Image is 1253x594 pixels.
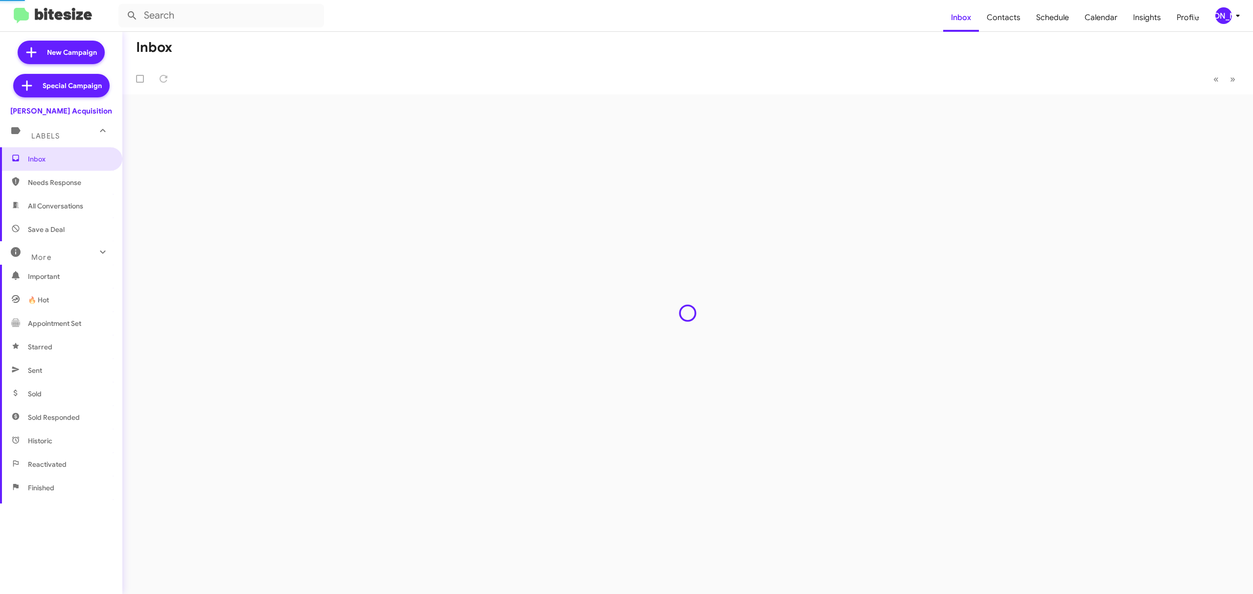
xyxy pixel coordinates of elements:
span: New Campaign [47,47,97,57]
span: 🔥 Hot [28,295,49,305]
a: Schedule [1028,3,1077,32]
span: Finished [28,483,54,493]
input: Search [118,4,324,27]
span: Needs Response [28,178,111,187]
div: [PERSON_NAME] [1215,7,1232,24]
button: [PERSON_NAME] [1207,7,1242,24]
a: Contacts [979,3,1028,32]
button: Previous [1207,69,1225,89]
nav: Page navigation example [1208,69,1241,89]
span: Historic [28,436,52,446]
span: Starred [28,342,52,352]
a: Special Campaign [13,74,110,97]
span: Reactivated [28,459,67,469]
span: Special Campaign [43,81,102,91]
span: Save a Deal [28,225,65,234]
h1: Inbox [136,40,172,55]
span: Sent [28,366,42,375]
span: Labels [31,132,60,140]
span: Inbox [28,154,111,164]
span: All Conversations [28,201,83,211]
span: Important [28,272,111,281]
span: More [31,253,51,262]
span: Sold [28,389,42,399]
span: Appointment Set [28,319,81,328]
a: Profile [1169,3,1207,32]
a: Calendar [1077,3,1125,32]
a: Inbox [943,3,979,32]
div: [PERSON_NAME] Acquisition [10,106,112,116]
a: Insights [1125,3,1169,32]
span: » [1230,73,1235,85]
span: « [1213,73,1219,85]
a: New Campaign [18,41,105,64]
button: Next [1224,69,1241,89]
span: Sold Responded [28,412,80,422]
